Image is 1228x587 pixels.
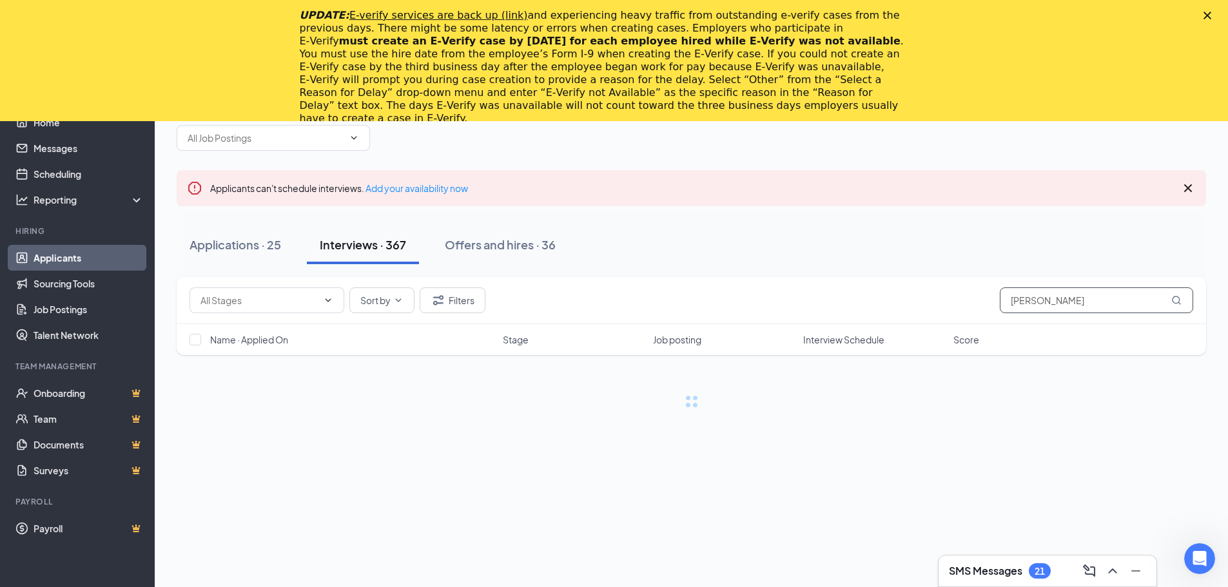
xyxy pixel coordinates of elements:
[1180,180,1196,196] svg: Cross
[210,333,288,346] span: Name · Applied On
[1000,287,1193,313] input: Search in interviews
[188,131,344,145] input: All Job Postings
[200,293,318,307] input: All Stages
[320,236,406,253] div: Interviews · 367
[953,333,979,346] span: Score
[210,182,468,194] span: Applicants can't schedule interviews.
[1079,561,1100,581] button: ComposeMessage
[34,406,144,432] a: TeamCrown
[365,182,468,194] a: Add your availability now
[949,564,1022,578] h3: SMS Messages
[1184,543,1215,574] iframe: Intercom live chat
[339,35,901,47] b: must create an E‑Verify case by [DATE] for each employee hired while E‑Verify was not available
[15,496,141,507] div: Payroll
[1128,563,1144,579] svg: Minimize
[393,295,404,305] svg: ChevronDown
[15,226,141,236] div: Hiring
[34,245,144,271] a: Applicants
[190,236,281,253] div: Applications · 25
[34,432,144,457] a: DocumentsCrown
[34,457,144,483] a: SurveysCrown
[803,333,884,346] span: Interview Schedule
[360,296,391,305] span: Sort by
[653,333,701,346] span: Job posting
[1105,563,1120,579] svg: ChevronUp
[34,322,144,348] a: Talent Network
[431,293,446,308] svg: Filter
[420,287,485,313] button: Filter Filters
[15,361,141,372] div: Team Management
[445,236,556,253] div: Offers and hires · 36
[34,515,144,541] a: PayrollCrown
[34,380,144,406] a: OnboardingCrown
[34,161,144,187] a: Scheduling
[300,9,908,125] div: and experiencing heavy traffic from outstanding e-verify cases from the previous days. There migh...
[349,287,414,313] button: Sort byChevronDown
[1171,295,1182,305] svg: MagnifyingGlass
[1035,566,1045,577] div: 21
[300,9,528,21] i: UPDATE:
[1102,561,1123,581] button: ChevronUp
[15,193,28,206] svg: Analysis
[1082,563,1097,579] svg: ComposeMessage
[34,193,144,206] div: Reporting
[503,333,529,346] span: Stage
[187,180,202,196] svg: Error
[34,296,144,322] a: Job Postings
[349,133,359,143] svg: ChevronDown
[323,295,333,305] svg: ChevronDown
[34,135,144,161] a: Messages
[349,9,528,21] a: E-verify services are back up (link)
[1204,12,1216,19] div: Close
[1126,561,1146,581] button: Minimize
[34,110,144,135] a: Home
[34,271,144,296] a: Sourcing Tools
